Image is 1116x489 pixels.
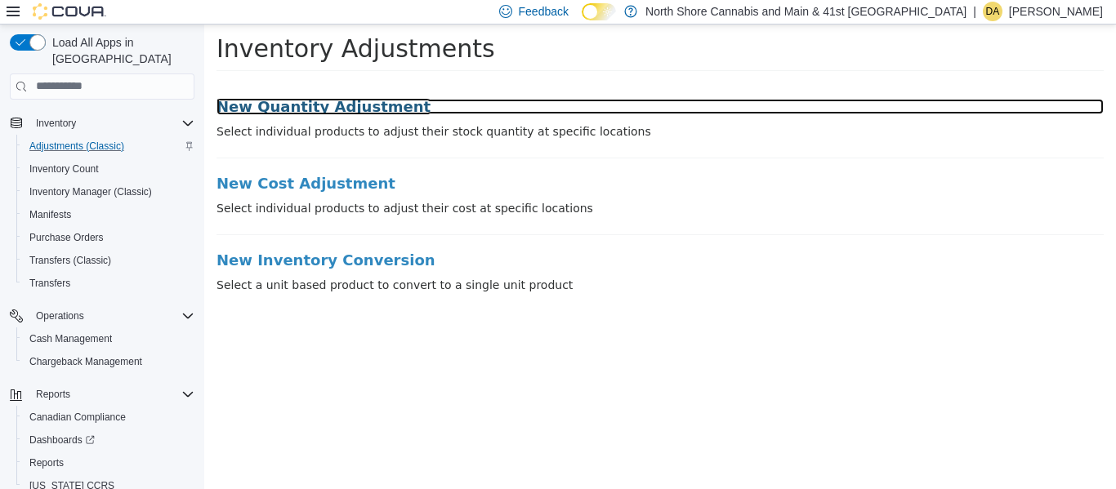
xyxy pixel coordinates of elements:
a: Reports [23,453,70,473]
button: Manifests [16,203,201,226]
img: Cova [33,3,106,20]
span: Inventory [36,117,76,130]
a: Adjustments (Classic) [23,136,131,156]
button: Reports [16,451,201,474]
span: Reports [29,456,64,469]
button: Inventory [3,112,201,135]
p: | [973,2,976,21]
a: Inventory Count [23,159,105,179]
div: Dexter Anderson [983,2,1002,21]
span: Adjustments (Classic) [29,140,124,153]
span: Load All Apps in [GEOGRAPHIC_DATA] [46,34,194,67]
span: Transfers (Classic) [29,254,111,267]
span: Inventory [29,113,194,133]
span: Inventory Count [23,159,194,179]
span: Operations [36,309,84,322]
span: Purchase Orders [23,228,194,247]
a: Dashboards [16,429,201,451]
a: Dashboards [23,430,101,450]
span: DA [986,2,1000,21]
span: Inventory Count [29,162,99,176]
span: Inventory Manager (Classic) [29,185,152,198]
span: Feedback [519,3,569,20]
button: Canadian Compliance [16,406,201,429]
span: Cash Management [23,329,194,349]
a: Transfers (Classic) [23,251,118,270]
span: Reports [36,388,70,401]
input: Dark Mode [582,3,616,20]
button: Transfers [16,272,201,295]
a: New Quantity Adjustment [12,74,899,91]
button: Reports [29,385,77,404]
span: Adjustments (Classic) [23,136,194,156]
a: New Inventory Conversion [12,228,899,244]
span: Manifests [23,205,194,224]
p: [PERSON_NAME] [1009,2,1103,21]
button: Purchase Orders [16,226,201,249]
button: Inventory [29,113,83,133]
p: North Shore Cannabis and Main & 41st [GEOGRAPHIC_DATA] [645,2,966,21]
span: Dark Mode [582,20,583,21]
span: Chargeback Management [23,352,194,371]
button: Inventory Manager (Classic) [16,180,201,203]
a: Transfers [23,273,77,293]
button: Transfers (Classic) [16,249,201,272]
button: Adjustments (Classic) [16,135,201,158]
p: Select individual products to adjust their cost at specific locations [12,176,899,193]
span: Purchase Orders [29,231,104,244]
button: Operations [29,306,91,326]
p: Select a unit based product to convert to a single unit product [12,252,899,269]
span: Chargeback Management [29,355,142,368]
span: Inventory Adjustments [12,10,291,38]
span: Dashboards [23,430,194,450]
button: Chargeback Management [16,350,201,373]
a: New Cost Adjustment [12,151,899,167]
button: Operations [3,305,201,327]
span: Transfers [29,277,70,290]
button: Reports [3,383,201,406]
a: Canadian Compliance [23,407,132,427]
a: Manifests [23,205,78,224]
a: Chargeback Management [23,352,149,371]
span: Inventory Manager (Classic) [23,182,194,202]
a: Inventory Manager (Classic) [23,182,158,202]
a: Cash Management [23,329,118,349]
span: Canadian Compliance [29,411,126,424]
button: Inventory Count [16,158,201,180]
span: Transfers [23,273,194,293]
p: Select individual products to adjust their stock quantity at specific locations [12,99,899,116]
span: Transfers (Classic) [23,251,194,270]
span: Canadian Compliance [23,407,194,427]
span: Manifests [29,208,71,221]
span: Dashboards [29,433,95,447]
span: Reports [29,385,194,404]
span: Operations [29,306,194,326]
button: Cash Management [16,327,201,350]
span: Reports [23,453,194,473]
span: Cash Management [29,332,112,345]
a: Purchase Orders [23,228,110,247]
